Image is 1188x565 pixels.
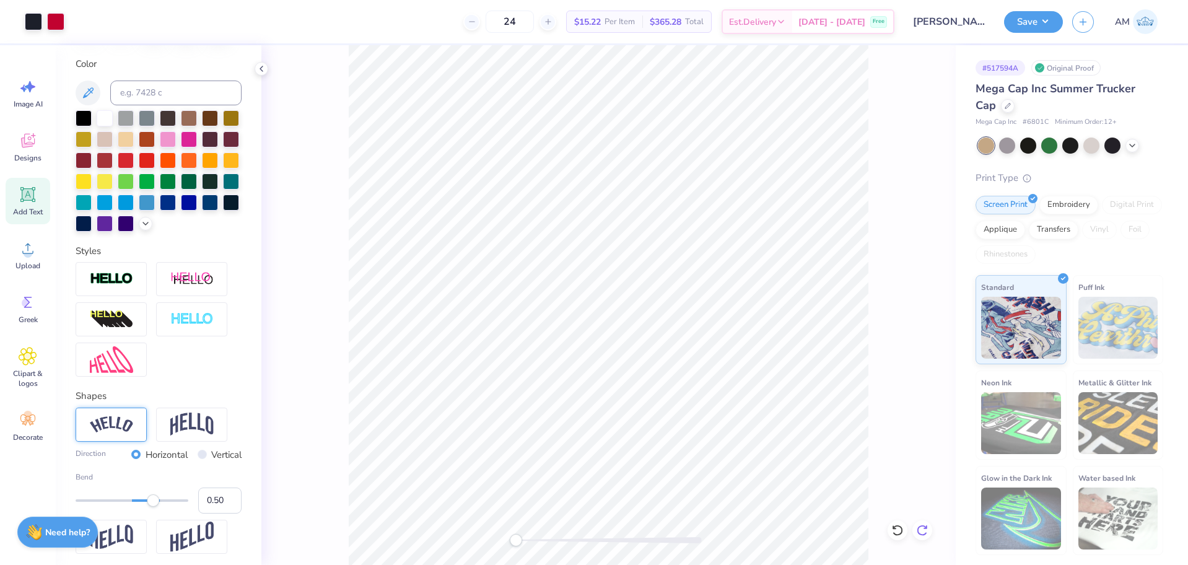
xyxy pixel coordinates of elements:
span: $15.22 [574,15,601,28]
img: Arvi Mikhail Parcero [1133,9,1158,34]
img: Stroke [90,272,133,286]
span: AM [1115,15,1130,29]
strong: Need help? [45,527,90,538]
label: Direction [76,448,106,462]
span: Per Item [605,15,635,28]
div: Applique [976,221,1025,239]
span: Image AI [14,99,43,109]
span: Clipart & logos [7,369,48,388]
div: Rhinestones [976,245,1036,264]
div: Foil [1120,221,1150,239]
img: Free Distort [90,346,133,373]
img: Flag [90,525,133,549]
input: – – [486,11,534,33]
div: # 517594A [976,60,1025,76]
div: Transfers [1029,221,1078,239]
label: Bend [76,471,242,483]
label: Horizontal [146,448,188,462]
label: Styles [76,244,101,258]
span: Glow in the Dark Ink [981,471,1052,484]
img: Metallic & Glitter Ink [1078,392,1158,454]
label: Color [76,57,242,71]
img: Rise [170,522,214,552]
div: Vinyl [1082,221,1117,239]
span: $365.28 [650,15,681,28]
span: Water based Ink [1078,471,1135,484]
img: Shadow [170,271,214,287]
span: Mega Cap Inc [976,117,1016,128]
img: Standard [981,297,1061,359]
input: e.g. 7428 c [110,81,242,105]
span: Standard [981,281,1014,294]
img: 3D Illusion [90,310,133,330]
button: Save [1004,11,1063,33]
img: Arch [170,413,214,436]
div: Embroidery [1039,196,1098,214]
span: Metallic & Glitter Ink [1078,376,1151,389]
span: Minimum Order: 12 + [1055,117,1117,128]
span: Upload [15,261,40,271]
img: Glow in the Dark Ink [981,488,1061,550]
span: Est. Delivery [729,15,776,28]
img: Puff Ink [1078,297,1158,359]
div: Accessibility label [147,494,159,507]
img: Negative Space [170,312,214,326]
span: Mega Cap Inc Summer Trucker Cap [976,81,1135,113]
div: Accessibility label [510,534,522,546]
span: Puff Ink [1078,281,1104,294]
span: [DATE] - [DATE] [798,15,865,28]
span: # 6801C [1023,117,1049,128]
span: Add Text [13,207,43,217]
label: Shapes [76,389,107,403]
div: Digital Print [1102,196,1162,214]
span: Total [685,15,704,28]
img: Neon Ink [981,392,1061,454]
span: Decorate [13,432,43,442]
span: Designs [14,153,41,163]
div: Original Proof [1031,60,1101,76]
div: Screen Print [976,196,1036,214]
label: Vertical [211,448,242,462]
a: AM [1109,9,1163,34]
img: Water based Ink [1078,488,1158,550]
span: Free [873,17,884,26]
span: Neon Ink [981,376,1011,389]
img: Arc [90,416,133,433]
span: Greek [19,315,38,325]
div: Print Type [976,171,1163,185]
input: Untitled Design [904,9,995,34]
